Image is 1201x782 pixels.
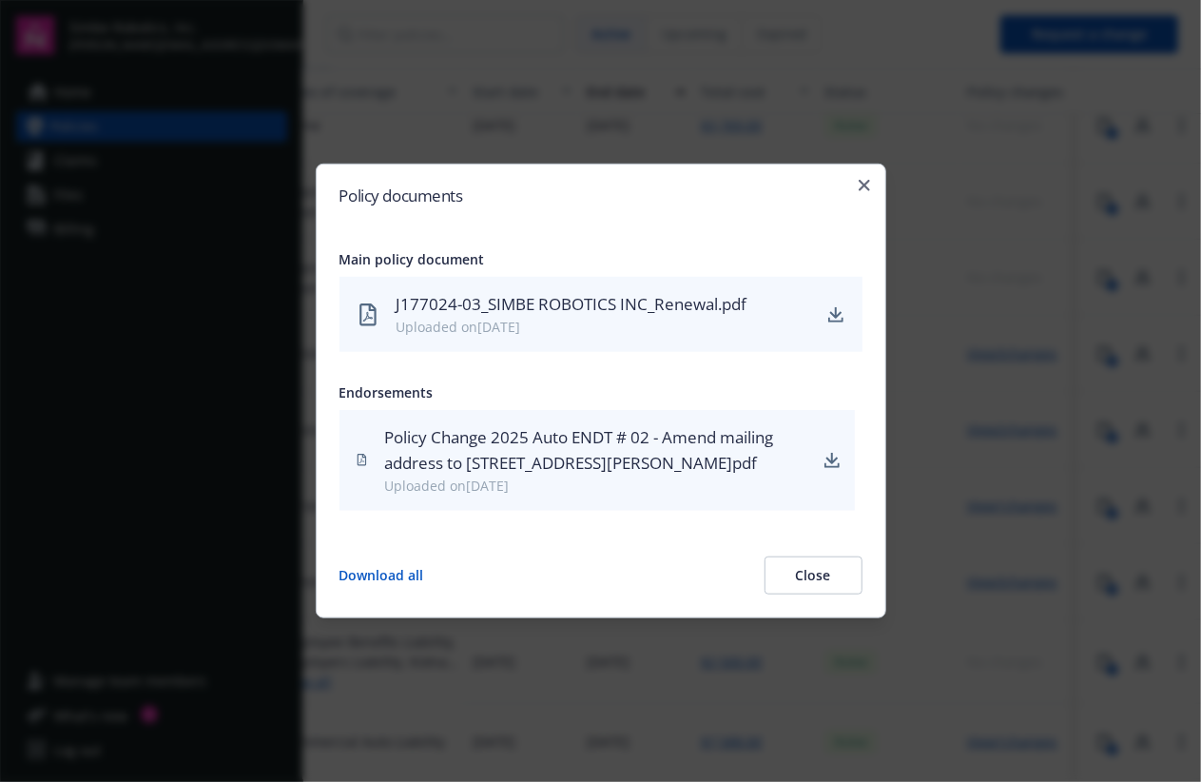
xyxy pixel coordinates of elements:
[397,317,809,337] div: Uploaded on [DATE]
[339,249,862,269] div: Main policy document
[339,382,862,402] div: Endorsements
[384,476,808,496] div: Uploaded on [DATE]
[339,187,862,204] h2: Policy documents
[824,449,840,472] a: download
[765,557,862,595] button: Close
[339,557,424,595] button: Download all
[397,292,809,317] div: J177024-03_SIMBE ROBOTICS INC_Renewal.pdf
[384,425,808,476] div: Policy Change 2025 Auto ENDT # 02 - Amend mailing address to [STREET_ADDRESS][PERSON_NAME]pdf
[824,303,847,326] a: download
